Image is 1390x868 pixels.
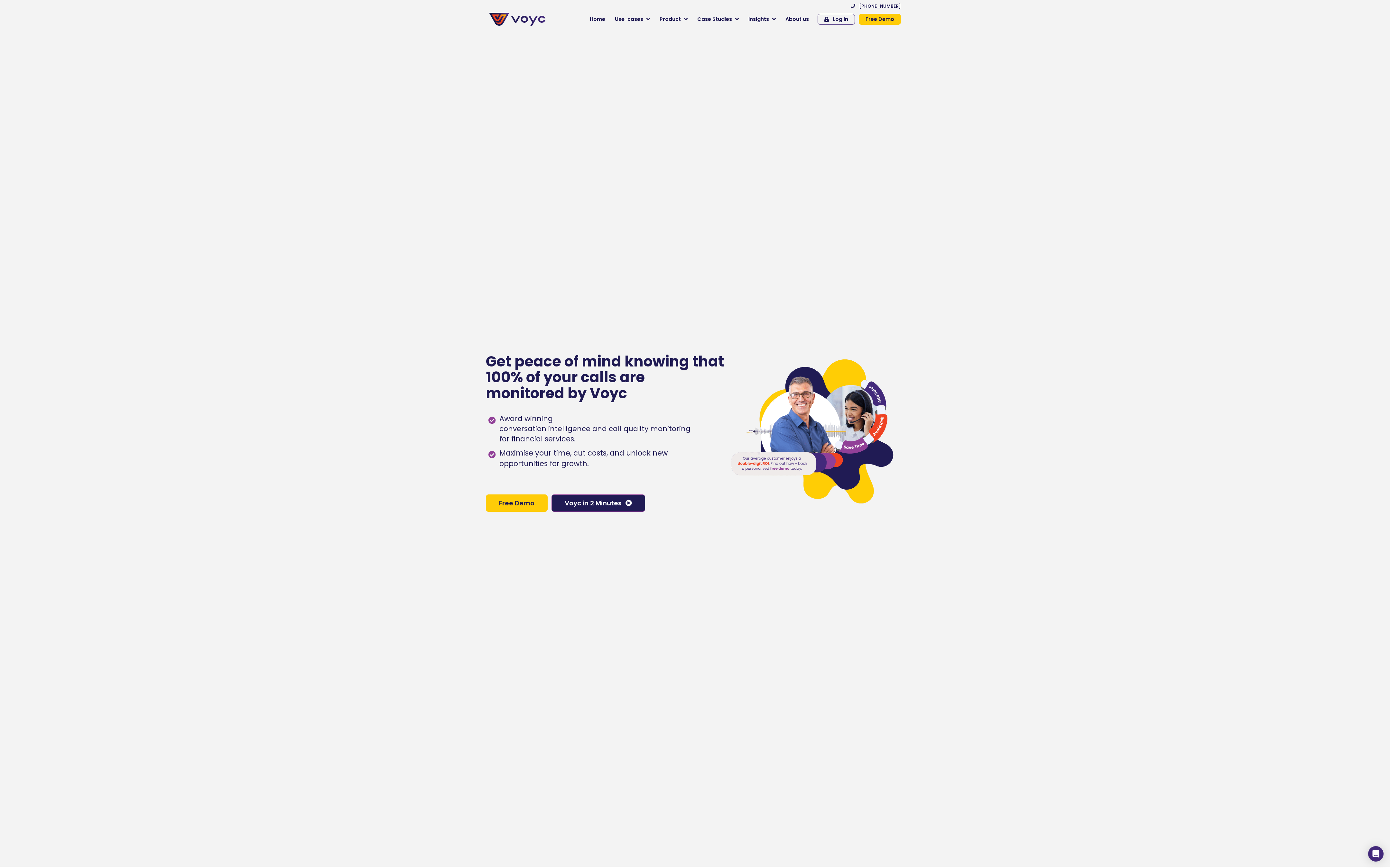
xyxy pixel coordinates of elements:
[610,13,655,26] a: Use-cases
[866,17,894,22] span: Free Demo
[692,13,744,26] a: Case Studies
[486,354,725,402] p: Get peace of mind knowing that 100% of your calls are monitored by Voyc
[818,14,855,25] a: Log In
[499,424,690,434] h1: conversation intelligence and call quality monitoring
[585,13,610,26] a: Home
[486,494,548,512] a: Free Demo
[498,413,690,444] span: Award winning for financial services.
[590,15,605,23] span: Home
[833,17,848,22] span: Log In
[785,15,809,23] span: About us
[744,13,781,26] a: Insights
[615,15,643,23] span: Use-cases
[489,13,545,26] img: voyc-full-logo
[551,494,645,512] a: Voyc in 2 Minutes
[859,4,901,8] span: [PHONE_NUMBER]
[565,500,622,506] span: Voyc in 2 Minutes
[781,13,814,26] a: About us
[748,15,769,23] span: Insights
[499,500,534,506] span: Free Demo
[660,15,681,23] span: Product
[655,13,692,26] a: Product
[697,15,732,23] span: Case Studies
[859,14,901,25] a: Free Demo
[498,448,718,470] span: Maximise your time, cut costs, and unlock new opportunities for growth.
[851,4,901,8] a: [PHONE_NUMBER]
[1368,846,1384,862] div: Open Intercom Messenger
